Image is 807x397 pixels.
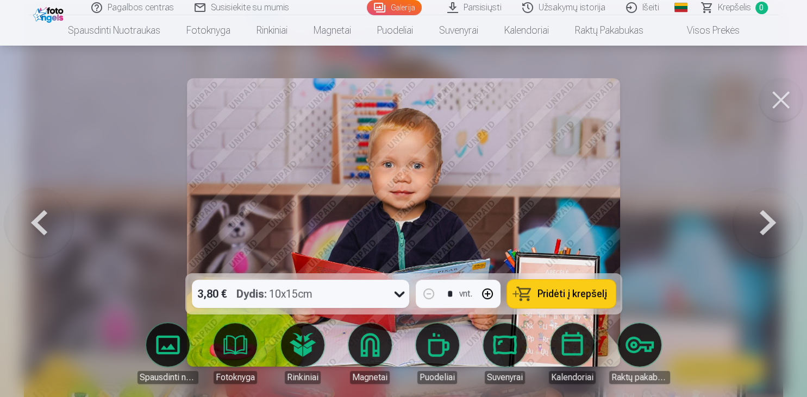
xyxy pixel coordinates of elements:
[562,15,656,46] a: Raktų pakabukas
[236,286,267,301] strong: Dydis :
[507,280,616,308] button: Pridėti į krepšelį
[718,1,751,14] span: Krepšelis
[301,15,364,46] a: Magnetai
[417,371,457,384] div: Puodeliai
[137,371,198,384] div: Spausdinti nuotraukas
[173,15,243,46] a: Fotoknyga
[137,323,198,384] a: Spausdinti nuotraukas
[243,15,301,46] a: Rinkiniai
[459,287,472,300] div: vnt.
[755,2,768,14] span: 0
[609,323,670,384] a: Raktų pakabukas
[485,371,525,384] div: Suvenyrai
[350,371,390,384] div: Magnetai
[272,323,333,384] a: Rinkiniai
[549,371,596,384] div: Kalendoriai
[609,371,670,384] div: Raktų pakabukas
[33,4,66,23] img: /fa2
[474,323,535,384] a: Suvenyrai
[426,15,491,46] a: Suvenyrai
[340,323,401,384] a: Magnetai
[491,15,562,46] a: Kalendoriai
[205,323,266,384] a: Fotoknyga
[364,15,426,46] a: Puodeliai
[407,323,468,384] a: Puodeliai
[537,289,607,299] span: Pridėti į krepšelį
[214,371,257,384] div: Fotoknyga
[656,15,753,46] a: Visos prekės
[55,15,173,46] a: Spausdinti nuotraukas
[236,280,312,308] div: 10x15cm
[285,371,321,384] div: Rinkiniai
[192,280,232,308] div: 3,80 €
[542,323,603,384] a: Kalendoriai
